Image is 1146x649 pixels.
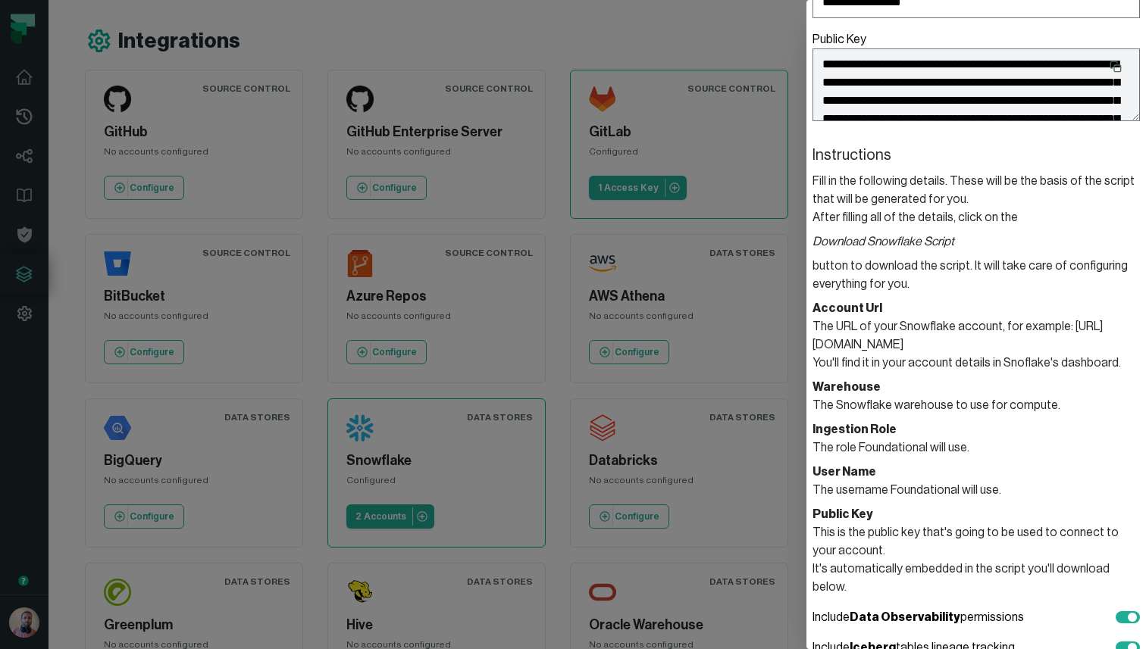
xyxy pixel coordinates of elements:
section: The Snowflake warehouse to use for compute. [813,378,1140,414]
button: Public Key [1104,55,1128,79]
b: Data Observability [850,611,960,623]
i: Download Snowflake Script [813,232,1140,251]
header: Account Url [813,299,1140,317]
section: Fill in the following details. These will be the basis of the script that will be generated for y... [813,145,1140,596]
header: Instructions [813,145,1140,166]
section: The role Foundational will use. [813,420,1140,457]
header: Ingestion Role [813,420,1140,438]
section: The username Foundational will use. [813,463,1140,499]
header: Public Key [813,505,1140,523]
textarea: Public Key [813,48,1140,121]
span: Include permissions [813,608,1024,626]
section: This is the public key that's going to be used to connect to your account. It's automatically emb... [813,505,1140,596]
section: The URL of your Snowflake account, for example: [URL][DOMAIN_NAME] You'll find it in your account... [813,299,1140,372]
label: Public Key [813,30,1140,126]
header: User Name [813,463,1140,481]
header: Warehouse [813,378,1140,396]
